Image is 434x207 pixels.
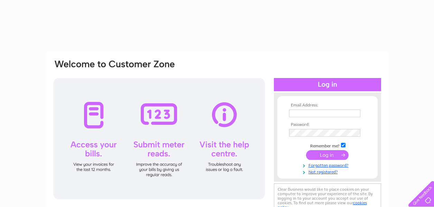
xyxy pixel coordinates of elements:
[306,150,349,160] input: Submit
[287,122,368,127] th: Password:
[287,103,368,108] th: Email Address:
[289,162,368,168] a: Forgotten password?
[289,168,368,175] a: Not registered?
[287,142,368,149] td: Remember me?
